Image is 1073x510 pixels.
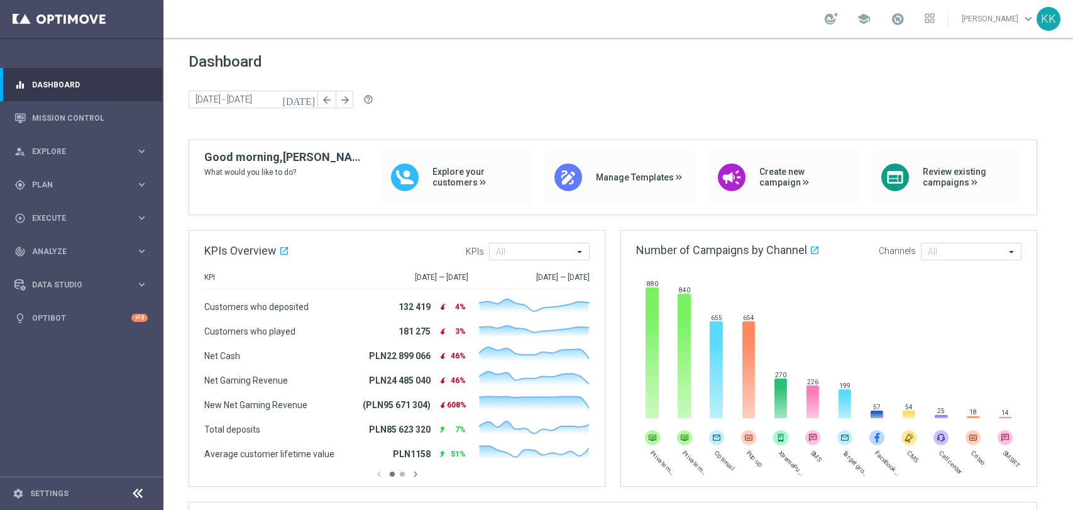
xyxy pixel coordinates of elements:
[14,246,136,257] div: Analyze
[14,80,148,90] button: equalizer Dashboard
[14,313,26,324] i: lightbulb
[136,279,148,291] i: keyboard_arrow_right
[32,101,148,135] a: Mission Control
[14,213,136,224] div: Execute
[32,214,136,222] span: Execute
[960,9,1037,28] a: [PERSON_NAME]keyboard_arrow_down
[14,213,26,224] i: play_circle_outline
[14,180,148,190] button: gps_fixed Plan keyboard_arrow_right
[32,148,136,155] span: Explore
[14,113,148,123] button: Mission Control
[14,247,148,257] button: track_changes Analyze keyboard_arrow_right
[14,213,148,223] button: play_circle_outline Execute keyboard_arrow_right
[136,145,148,157] i: keyboard_arrow_right
[14,146,136,157] div: Explore
[14,68,148,101] div: Dashboard
[32,281,136,289] span: Data Studio
[1037,7,1060,31] div: KK
[14,179,26,191] i: gps_fixed
[136,179,148,191] i: keyboard_arrow_right
[14,79,26,91] i: equalizer
[14,101,148,135] div: Mission Control
[32,301,131,335] a: Optibot
[32,68,148,101] a: Dashboard
[14,301,148,335] div: Optibot
[14,313,148,323] button: lightbulb Optibot +10
[14,246,26,257] i: track_changes
[14,146,26,157] i: person_search
[857,12,871,26] span: school
[30,490,69,497] a: Settings
[1021,12,1035,26] span: keyboard_arrow_down
[13,488,24,499] i: settings
[136,212,148,224] i: keyboard_arrow_right
[14,280,148,290] button: Data Studio keyboard_arrow_right
[14,147,148,157] button: person_search Explore keyboard_arrow_right
[136,245,148,257] i: keyboard_arrow_right
[131,314,148,322] div: +10
[14,279,136,291] div: Data Studio
[32,181,136,189] span: Plan
[32,248,136,255] span: Analyze
[14,179,136,191] div: Plan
